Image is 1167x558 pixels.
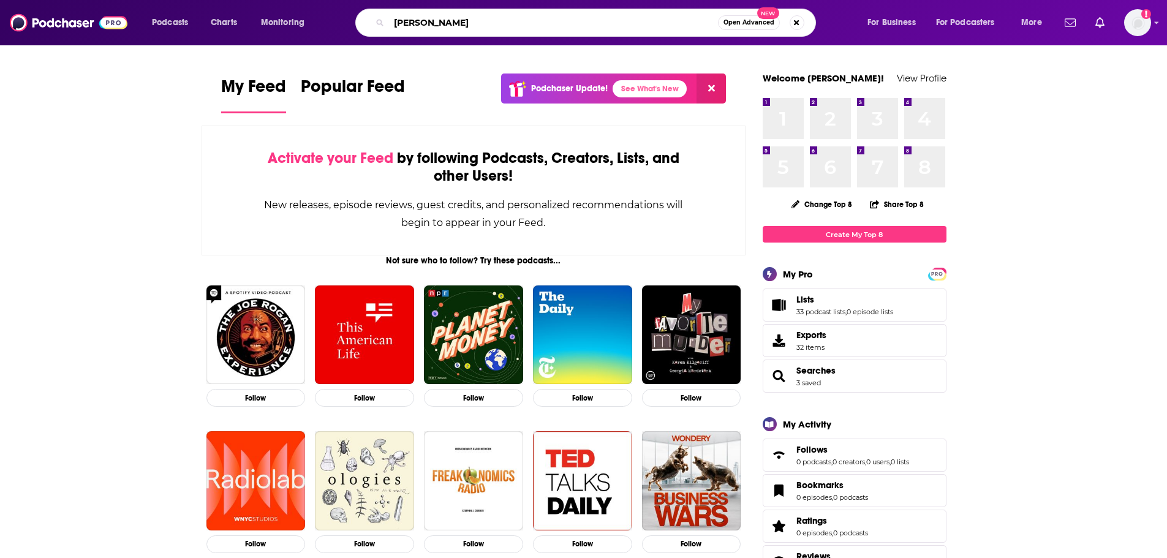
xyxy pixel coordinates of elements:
[796,444,828,455] span: Follows
[723,20,774,26] span: Open Advanced
[763,226,946,243] a: Create My Top 8
[263,149,684,185] div: by following Podcasts, Creators, Lists, and other Users!
[757,7,779,19] span: New
[1141,9,1151,19] svg: Add a profile image
[796,330,826,341] span: Exports
[767,518,791,535] a: Ratings
[930,269,945,278] a: PRO
[424,285,523,385] img: Planet Money
[930,270,945,279] span: PRO
[832,529,833,537] span: ,
[221,76,286,104] span: My Feed
[763,510,946,543] span: Ratings
[206,535,306,553] button: Follow
[831,458,833,466] span: ,
[152,14,188,31] span: Podcasts
[206,431,306,530] img: Radiolab
[315,535,414,553] button: Follow
[206,285,306,385] img: The Joe Rogan Experience
[315,431,414,530] img: Ologies with Alie Ward
[613,80,687,97] a: See What's New
[847,307,893,316] a: 0 episode lists
[796,365,836,376] span: Searches
[10,11,127,34] img: Podchaser - Follow, Share and Rate Podcasts
[796,515,827,526] span: Ratings
[928,13,1013,32] button: open menu
[767,368,791,385] a: Searches
[796,294,893,305] a: Lists
[424,389,523,407] button: Follow
[424,431,523,530] img: Freakonomics Radio
[867,14,916,31] span: For Business
[796,307,845,316] a: 33 podcast lists
[832,493,833,502] span: ,
[424,535,523,553] button: Follow
[767,332,791,349] span: Exports
[897,72,946,84] a: View Profile
[859,13,931,32] button: open menu
[936,14,995,31] span: For Podcasters
[865,458,866,466] span: ,
[1013,13,1057,32] button: open menu
[796,294,814,305] span: Lists
[143,13,204,32] button: open menu
[833,529,868,537] a: 0 podcasts
[763,288,946,322] span: Lists
[202,255,746,266] div: Not sure who to follow? Try these podcasts...
[367,9,828,37] div: Search podcasts, credits, & more...
[796,493,832,502] a: 0 episodes
[1060,12,1081,33] a: Show notifications dropdown
[833,458,865,466] a: 0 creators
[315,285,414,385] img: This American Life
[1021,14,1042,31] span: More
[845,307,847,316] span: ,
[1124,9,1151,36] button: Show profile menu
[1124,9,1151,36] img: User Profile
[767,447,791,464] a: Follows
[796,444,909,455] a: Follows
[796,529,832,537] a: 0 episodes
[767,482,791,499] a: Bookmarks
[796,458,831,466] a: 0 podcasts
[252,13,320,32] button: open menu
[533,535,632,553] button: Follow
[301,76,405,104] span: Popular Feed
[796,343,826,352] span: 32 items
[206,389,306,407] button: Follow
[891,458,909,466] a: 0 lists
[1090,12,1109,33] a: Show notifications dropdown
[261,14,304,31] span: Monitoring
[531,83,608,94] p: Podchaser Update!
[763,72,884,84] a: Welcome [PERSON_NAME]!
[301,76,405,113] a: Popular Feed
[763,324,946,357] a: Exports
[783,268,813,280] div: My Pro
[1124,9,1151,36] span: Logged in as RebRoz5
[315,389,414,407] button: Follow
[763,360,946,393] span: Searches
[763,439,946,472] span: Follows
[796,379,821,387] a: 3 saved
[533,285,632,385] img: The Daily
[642,285,741,385] img: My Favorite Murder with Karen Kilgariff and Georgia Hardstark
[642,389,741,407] button: Follow
[869,192,924,216] button: Share Top 8
[389,13,718,32] input: Search podcasts, credits, & more...
[783,418,831,430] div: My Activity
[203,13,244,32] a: Charts
[268,149,393,167] span: Activate your Feed
[221,76,286,113] a: My Feed
[866,458,889,466] a: 0 users
[533,431,632,530] img: TED Talks Daily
